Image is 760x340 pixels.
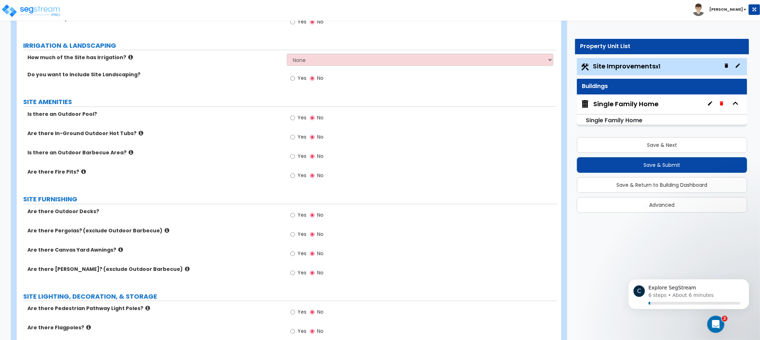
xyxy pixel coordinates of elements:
[290,153,295,160] input: Yes
[310,211,315,219] input: No
[23,41,557,50] label: IRRIGATION & LANDSCAPING
[310,328,315,335] input: No
[580,99,590,109] img: building.svg
[709,7,743,12] b: [PERSON_NAME]
[23,195,557,204] label: SITE FURNISHING
[317,328,324,335] span: No
[290,172,295,180] input: Yes
[27,246,281,253] label: Are there Canvas Yard Awnings?
[290,114,295,122] input: Yes
[298,231,306,238] span: Yes
[27,305,281,312] label: Are there Pedestrian Pathway Light Poles?
[317,114,324,121] span: No
[27,324,281,331] label: Are there Flagpoles?
[317,269,324,276] span: No
[722,316,728,321] span: 2
[593,62,661,71] span: Site Improvements
[298,211,306,218] span: Yes
[317,231,324,238] span: No
[86,325,91,330] i: click for more info!
[165,228,169,233] i: click for more info!
[310,308,315,316] input: No
[310,250,315,258] input: No
[298,172,306,179] span: Yes
[290,231,295,238] input: Yes
[310,18,315,26] input: No
[290,211,295,219] input: Yes
[310,231,315,238] input: No
[290,18,295,26] input: Yes
[317,250,324,257] span: No
[580,42,744,51] div: Property Unit List
[298,308,306,315] span: Yes
[27,110,281,118] label: Is there an Outdoor Pool?
[27,208,281,215] label: Are there Outdoor Decks?
[317,211,324,218] span: No
[586,116,643,124] small: Single Family Home
[185,266,190,272] i: click for more info!
[707,316,724,333] iframe: Intercom live chat
[23,292,557,301] label: SITE LIGHTING, DECORATION, & STORAGE
[310,74,315,82] input: No
[298,269,306,276] span: Yes
[298,153,306,160] span: Yes
[129,150,133,155] i: click for more info!
[317,308,324,315] span: No
[593,99,658,109] div: Single Family Home
[692,4,705,16] img: avatar.png
[128,55,133,60] i: click for more info!
[290,74,295,82] input: Yes
[81,169,86,174] i: click for more info!
[290,269,295,277] input: Yes
[27,130,281,137] label: Are there In-Ground Outdoor Hot Tubs?
[580,62,590,72] img: Construction.png
[317,74,324,82] span: No
[577,197,747,213] button: Advanced
[23,97,557,107] label: SITE AMENITIES
[317,18,324,25] span: No
[27,227,281,234] label: Are there Pergolas? (exclude Outdoor Barbecue)
[310,133,315,141] input: No
[290,250,295,258] input: Yes
[118,247,123,252] i: click for more info!
[317,172,324,179] span: No
[298,328,306,335] span: Yes
[27,149,281,156] label: Is there an Outdoor Barbecue Area?
[298,18,306,25] span: Yes
[617,271,760,321] iframe: Intercom notifications message
[577,157,747,173] button: Save & Submit
[577,177,747,193] button: Save & Return to Building Dashboard
[27,266,281,273] label: Are there [PERSON_NAME]? (exclude Outdoor Barbecue)
[290,308,295,316] input: Yes
[310,172,315,180] input: No
[310,269,315,277] input: No
[298,250,306,257] span: Yes
[298,133,306,140] span: Yes
[310,153,315,160] input: No
[27,54,281,61] label: How much of the Site has Irrigation?
[139,130,143,136] i: click for more info!
[27,168,281,175] label: Are there Fire Pits?
[290,328,295,335] input: Yes
[145,305,150,311] i: click for more info!
[310,114,315,122] input: No
[580,99,658,109] span: Single Family Home
[298,74,306,82] span: Yes
[290,133,295,141] input: Yes
[656,63,661,70] small: x1
[1,4,62,18] img: logo_pro_r.png
[317,133,324,140] span: No
[582,82,742,91] div: Buildings
[317,153,324,160] span: No
[577,137,747,153] button: Save & Next
[298,114,306,121] span: Yes
[27,71,281,78] label: Do you want to Include Site Landscaping?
